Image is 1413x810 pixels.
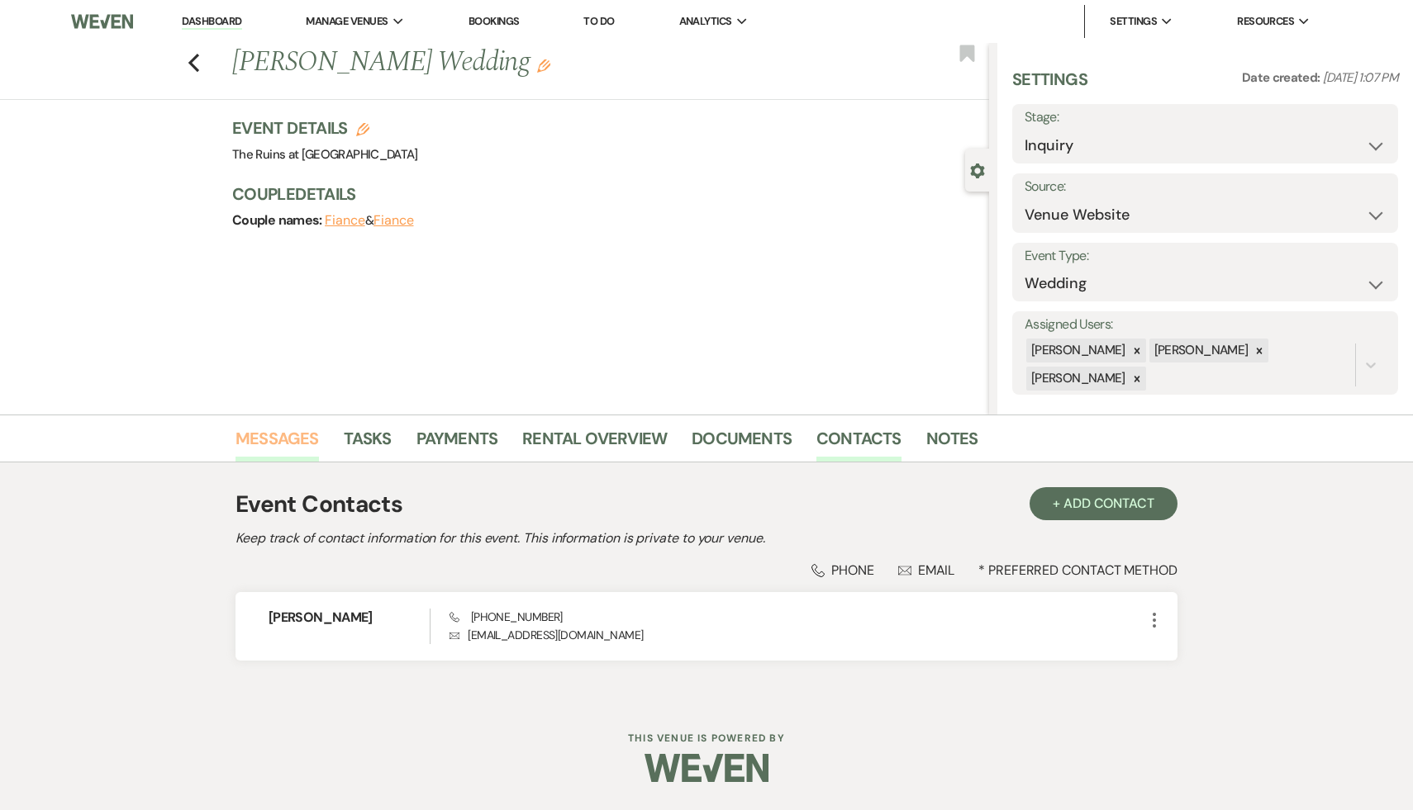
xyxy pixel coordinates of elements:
[1149,339,1251,362] div: [PERSON_NAME]
[926,425,978,462] a: Notes
[232,182,973,206] h3: Couple Details
[373,214,414,227] button: Fiance
[450,626,1144,644] p: [EMAIL_ADDRESS][DOMAIN_NAME]
[1025,313,1386,337] label: Assigned Users:
[306,13,388,30] span: Manage Venues
[1030,487,1177,520] button: + Add Contact
[235,487,402,522] h1: Event Contacts
[1025,106,1386,130] label: Stage:
[679,13,732,30] span: Analytics
[182,14,241,30] a: Dashboard
[269,609,430,627] h6: [PERSON_NAME]
[235,425,319,462] a: Messages
[816,425,902,462] a: Contacts
[898,561,955,579] div: Email
[232,146,418,163] span: The Ruins at [GEOGRAPHIC_DATA]
[416,425,498,462] a: Payments
[1323,69,1398,86] span: [DATE] 1:07 PM
[1110,13,1157,30] span: Settings
[1012,68,1087,104] h3: Settings
[450,609,563,624] span: [PHONE_NUMBER]
[325,212,413,229] span: &
[71,4,134,39] img: Weven Logo
[1026,367,1128,391] div: [PERSON_NAME]
[232,43,831,83] h1: [PERSON_NAME] Wedding
[1242,69,1323,86] span: Date created:
[232,211,325,229] span: Couple names:
[1026,339,1128,362] div: [PERSON_NAME]
[645,739,768,797] img: Weven Logo
[325,214,365,227] button: Fiance
[692,425,792,462] a: Documents
[970,162,985,178] button: Close lead details
[811,561,874,579] div: Phone
[1025,175,1386,199] label: Source:
[232,116,418,140] h3: Event Details
[235,561,1177,579] div: * Preferred Contact Method
[469,14,520,28] a: Bookings
[522,425,667,462] a: Rental Overview
[1025,244,1386,268] label: Event Type:
[583,14,614,28] a: To Do
[537,58,550,73] button: Edit
[235,528,1177,548] h2: Keep track of contact information for this event. This information is private to your venue.
[1237,13,1294,30] span: Resources
[344,425,392,462] a: Tasks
